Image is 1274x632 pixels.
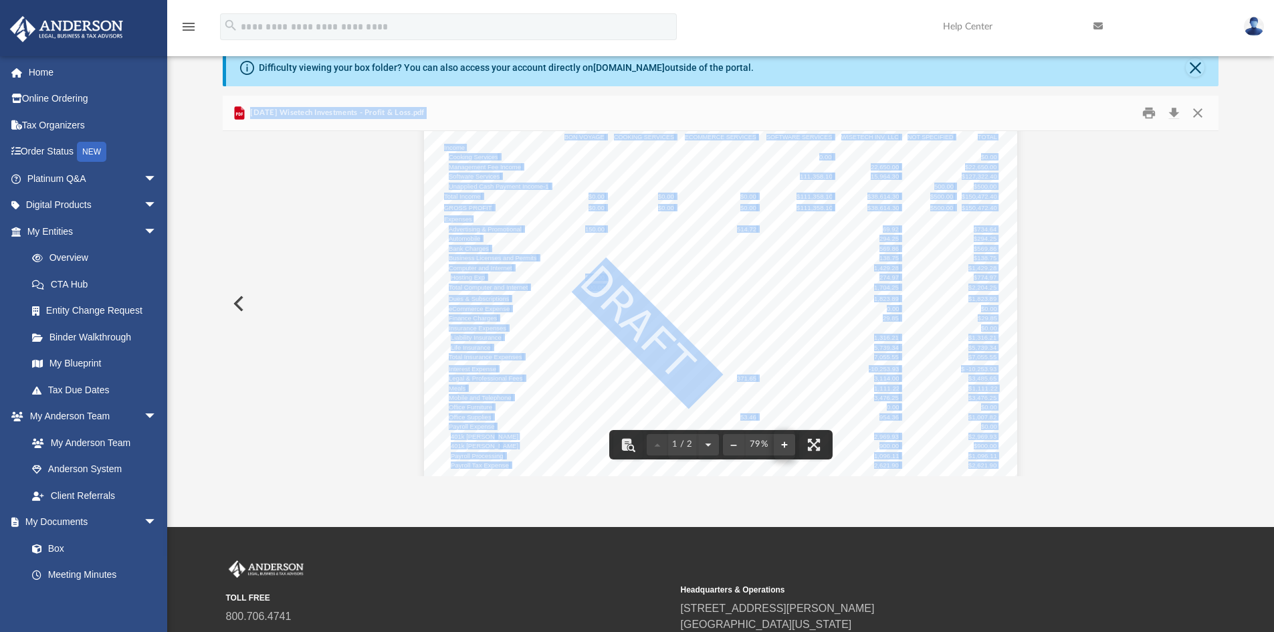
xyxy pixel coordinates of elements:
[968,296,996,302] span: $1,823.89
[19,271,177,298] a: CTA Hub
[799,430,829,459] button: Enter fullscreen
[874,462,899,468] span: 2,621.90
[449,385,465,391] span: Meals
[451,462,509,468] span: Payroll Tax Expense
[444,216,472,222] span: Expenses
[449,284,528,290] span: Total Computer and Internet
[449,404,492,410] span: Office Furniture
[449,354,522,360] span: Total Insurance Expenses
[668,440,698,449] span: 1 / 2
[883,315,899,321] span: 29.85
[144,218,171,245] span: arrow_drop_down
[874,385,899,391] span: 1,111.22
[449,154,498,160] span: Cooking Services
[449,423,494,429] span: Payroll Expense
[259,61,754,75] div: Difficulty viewing your box folder? You can also access your account directly on outside of the p...
[887,404,899,410] span: 0.00
[449,414,492,420] span: Office Supplies
[226,592,671,604] small: TOLL FREE
[968,375,996,381] span: $3,485.65
[879,274,899,280] span: 274.97
[449,315,497,321] span: Finance Charges
[974,245,996,251] span: $569.86
[968,334,996,340] span: $1,316.21
[841,134,899,140] span: WISETECH INV, LLC
[564,134,605,140] span: BON VOYAGE
[962,205,997,211] span: $150,472.40
[874,334,899,340] span: 1,316.21
[968,395,996,401] span: $3,476.25
[181,25,197,35] a: menu
[451,344,490,350] span: Life Insurance
[6,16,127,42] img: Anderson Advisors Platinum Portal
[574,260,702,388] span: DRAFT
[879,443,899,449] span: 900.00
[981,154,997,160] span: $0.00
[9,403,171,430] a: My Anderson Teamarrow_drop_down
[19,377,177,403] a: Tax Due Dates
[737,375,756,381] span: 371.65
[681,584,1126,596] small: Headquarters & Operations
[981,325,997,331] span: $0.00
[800,173,833,179] span: 111,358.10
[19,350,171,377] a: My Blueprint
[451,334,502,340] span: Liability Insurance
[871,173,899,179] span: 15,964.30
[879,245,899,251] span: 569.86
[424,41,1017,520] div: Page 1
[879,414,899,420] span: 954.36
[449,245,489,251] span: Bank Charges
[9,86,177,112] a: Online Ordering
[451,443,518,449] span: 401k [PERSON_NAME]
[962,173,997,179] span: $127,322.40
[144,509,171,536] span: arrow_drop_down
[593,62,665,73] a: [DOMAIN_NAME]
[451,274,485,280] span: Hosting Exp
[879,235,899,241] span: 294.25
[879,255,899,261] span: 138.75
[223,131,1219,476] div: File preview
[968,462,996,468] span: $2,621.90
[974,255,996,261] span: $138.75
[181,19,197,35] i: menu
[934,183,954,189] span: 500.00
[1244,17,1264,36] img: User Pic
[968,265,996,271] span: $1,429.28
[961,366,996,372] span: $ -10,253.93
[449,366,496,372] span: Interest Expense
[681,619,852,630] a: [GEOGRAPHIC_DATA][US_STATE]
[449,375,523,381] span: Legal & Professional Fees
[449,164,521,170] span: Management Fee Income
[9,509,171,536] a: My Documentsarrow_drop_down
[766,134,832,140] span: SOFTWARE SERVICES
[247,107,425,119] span: [DATE] Wisetech Investments - Profit & Loss.pdf
[974,235,996,241] span: $294.25
[740,205,756,211] span: $0.00
[1162,103,1186,124] button: Download
[223,96,1219,476] div: Preview
[9,138,177,166] a: Order StatusNEW
[874,395,899,401] span: 3,476.25
[449,325,506,331] span: Insurance Expenses
[585,274,605,280] span: 500.00
[930,193,953,199] span: $500.00
[9,165,177,192] a: Platinum Q&Aarrow_drop_down
[449,395,512,401] span: Mobile and Telephone
[1136,103,1162,124] button: Print
[968,354,996,360] span: $7,055.55
[144,165,171,193] span: arrow_drop_down
[449,183,549,189] span: Unapplied Cash Payment Income-1
[867,205,899,211] span: $38,614.30
[978,315,997,321] span: $29.85
[449,173,500,179] span: Software Services
[981,306,997,312] span: $0.00
[223,131,1219,476] div: Document Viewer
[449,226,522,232] span: Advertising & Promotional
[887,306,899,312] span: 0.00
[974,226,996,232] span: $734.64
[449,306,510,312] span: eCommerce Expense
[9,59,177,86] a: Home
[797,205,833,211] span: $111,358.10
[774,430,795,459] button: Zoom in
[874,375,899,381] span: 3,114.00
